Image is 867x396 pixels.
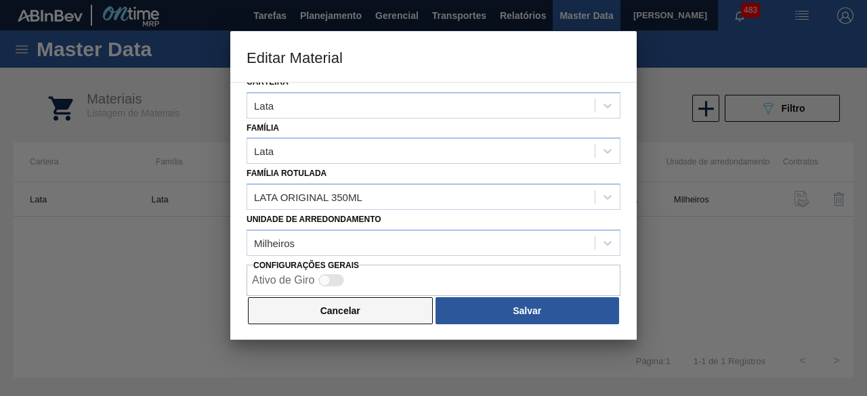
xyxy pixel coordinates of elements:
[252,274,314,286] label: Ativo de Giro
[248,297,433,324] button: Cancelar
[247,77,289,87] label: Carteira
[247,215,381,224] label: Unidade de arredondamento
[247,123,279,133] label: Família
[230,31,637,83] h3: Editar Material
[254,192,362,203] div: LATA ORIGINAL 350ML
[436,297,619,324] button: Salvar
[254,237,295,248] div: Milheiros
[247,169,326,178] label: Família Rotulada
[254,100,274,111] div: Lata
[253,261,359,270] label: Configurações Gerais
[254,146,274,157] div: Lata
